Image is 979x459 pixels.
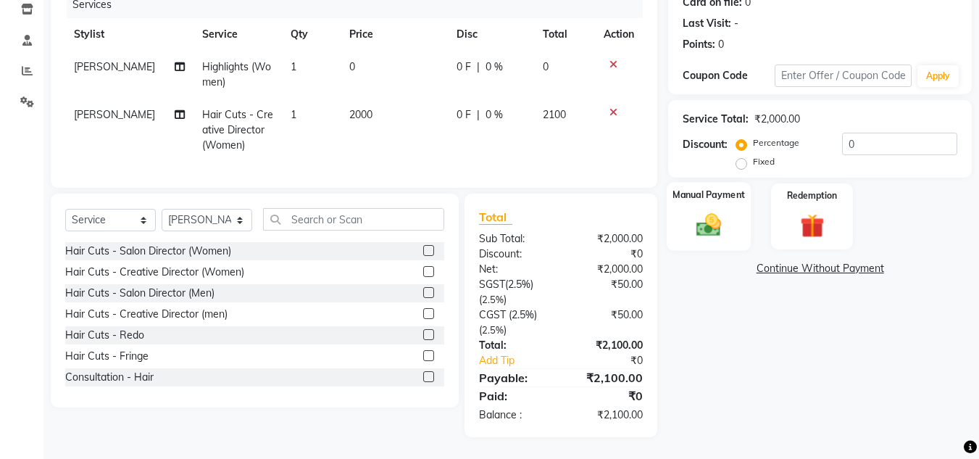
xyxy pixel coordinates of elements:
[753,155,775,168] label: Fixed
[291,60,296,73] span: 1
[734,16,738,31] div: -
[561,338,654,353] div: ₹2,100.00
[282,18,341,51] th: Qty
[65,307,228,322] div: Hair Cuts - Creative Director (men)
[65,370,154,385] div: Consultation - Hair
[479,210,512,225] span: Total
[477,107,480,123] span: |
[65,286,214,301] div: Hair Cuts - Salon Director (Men)
[718,37,724,52] div: 0
[65,349,149,364] div: Hair Cuts - Fringe
[753,136,799,149] label: Percentage
[683,137,728,152] div: Discount:
[486,107,503,123] span: 0 %
[65,18,193,51] th: Stylist
[202,108,273,152] span: Hair Cuts - Creative Director (Women)
[65,244,231,259] div: Hair Cuts - Salon Director (Women)
[917,65,959,87] button: Apply
[561,247,654,262] div: ₹0
[468,247,561,262] div: Discount:
[468,387,561,405] div: Paid:
[577,353,654,368] div: ₹0
[349,108,372,121] span: 2000
[543,108,566,121] span: 2100
[482,324,504,336] span: 2.5%
[341,18,448,51] th: Price
[468,408,561,423] div: Balance :
[468,231,561,247] div: Sub Total:
[448,18,534,51] th: Disc
[468,353,576,368] a: Add Tip
[534,18,596,51] th: Total
[543,60,549,73] span: 0
[754,112,800,127] div: ₹2,000.00
[683,112,749,127] div: Service Total:
[291,108,296,121] span: 1
[486,59,503,75] span: 0 %
[349,60,355,73] span: 0
[671,261,969,276] a: Continue Without Payment
[468,369,561,386] div: Payable:
[683,68,774,83] div: Coupon Code
[683,16,731,31] div: Last Visit:
[775,65,912,87] input: Enter Offer / Coupon Code
[479,278,533,291] span: SGST(2.5%)
[683,37,715,52] div: Points:
[65,265,244,280] div: Hair Cuts - Creative Director (Women)
[793,211,832,241] img: _gift.svg
[65,328,144,343] div: Hair Cuts - Redo
[595,18,643,51] th: Action
[263,208,444,231] input: Search or Scan
[468,338,561,353] div: Total:
[561,231,654,247] div: ₹2,000.00
[787,189,837,202] label: Redemption
[193,18,282,51] th: Service
[561,387,654,405] div: ₹0
[561,262,654,277] div: ₹2,000.00
[561,369,654,386] div: ₹2,100.00
[457,107,471,123] span: 0 F
[561,307,654,338] div: ₹50.00
[688,210,729,239] img: _cash.svg
[561,277,654,307] div: ₹50.00
[672,188,745,202] label: Manual Payment
[74,108,155,121] span: [PERSON_NAME]
[561,408,654,423] div: ₹2,100.00
[477,59,480,75] span: |
[468,307,561,338] div: ( )
[468,277,561,307] div: ( )
[482,294,504,305] span: 2.5%
[468,262,561,277] div: Net:
[202,60,271,88] span: Highlights (Women)
[457,59,471,75] span: 0 F
[479,308,537,321] span: CGST (2.5%)
[74,60,155,73] span: [PERSON_NAME]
